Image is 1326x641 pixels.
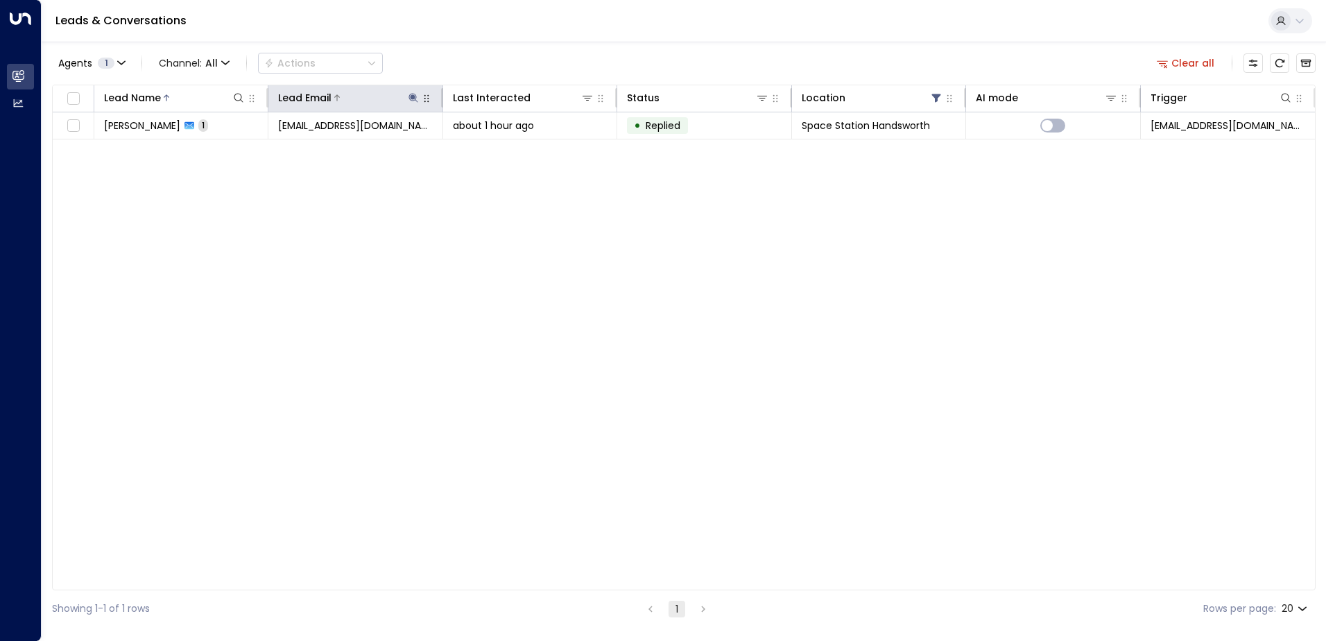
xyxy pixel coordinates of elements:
span: All [205,58,218,69]
span: 1 [198,119,208,131]
span: Replied [646,119,680,133]
div: Location [802,89,845,106]
span: Channel: [153,53,235,73]
div: Status [627,89,768,106]
div: Lead Email [278,89,331,106]
div: Location [802,89,943,106]
span: Francis Ulter [104,119,180,133]
div: Trigger [1151,89,1187,106]
a: Leads & Conversations [55,12,187,28]
button: Archived Leads [1296,53,1316,73]
span: Toggle select row [64,117,82,135]
button: Clear all [1151,53,1221,73]
button: Customize [1243,53,1263,73]
div: Last Interacted [453,89,531,106]
div: Trigger [1151,89,1293,106]
button: Agents1 [52,53,130,73]
span: Refresh [1270,53,1289,73]
span: 1 [98,58,114,69]
div: Button group with a nested menu [258,53,383,74]
div: Lead Email [278,89,420,106]
nav: pagination navigation [642,600,712,617]
div: AI mode [976,89,1117,106]
div: Lead Name [104,89,246,106]
label: Rows per page: [1203,601,1276,616]
button: Actions [258,53,383,74]
div: Last Interacted [453,89,594,106]
span: about 1 hour ago [453,119,534,133]
span: ultery@hotmail.com [278,119,432,133]
div: Lead Name [104,89,161,106]
span: Space Station Handsworth [802,119,930,133]
div: • [634,114,641,137]
div: AI mode [976,89,1018,106]
span: Agents [58,58,92,68]
div: 20 [1282,599,1310,619]
div: Actions [264,57,316,69]
div: Showing 1-1 of 1 rows [52,601,150,616]
span: Toggle select all [64,90,82,108]
button: page 1 [669,601,685,617]
div: Status [627,89,660,106]
span: leads@space-station.co.uk [1151,119,1305,133]
button: Channel:All [153,53,235,73]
